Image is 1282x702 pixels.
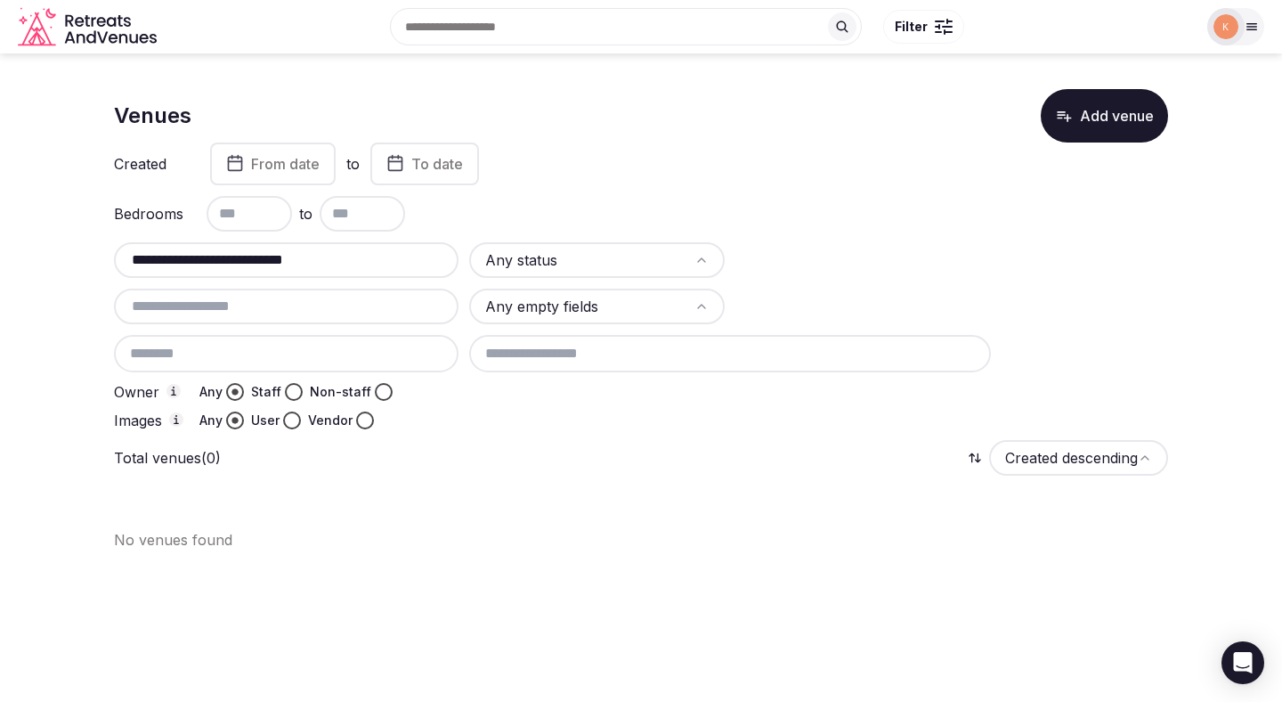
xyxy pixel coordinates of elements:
[169,412,183,427] button: Images
[299,203,312,224] span: to
[18,7,160,47] svg: Retreats and Venues company logo
[114,412,185,429] label: Images
[346,154,360,174] label: to
[370,143,479,185] button: To date
[114,384,185,400] label: Owner
[310,383,371,401] label: Non-staff
[18,7,160,47] a: Visit the homepage
[1213,14,1238,39] img: katsabado
[895,18,928,36] span: Filter
[114,448,221,468] p: Total venues (0)
[114,529,1168,551] p: No venues found
[251,155,320,173] span: From date
[251,412,280,429] label: User
[199,383,223,401] label: Any
[411,155,463,173] span: To date
[199,412,223,429] label: Any
[114,101,191,131] h1: Venues
[210,143,336,185] button: From date
[1041,89,1168,143] button: Add venue
[166,384,181,398] button: Owner
[308,412,353,429] label: Vendor
[1221,641,1264,684] div: Open Intercom Messenger
[883,10,964,44] button: Filter
[251,383,281,401] label: Staff
[114,157,185,171] label: Created
[114,207,185,221] label: Bedrooms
